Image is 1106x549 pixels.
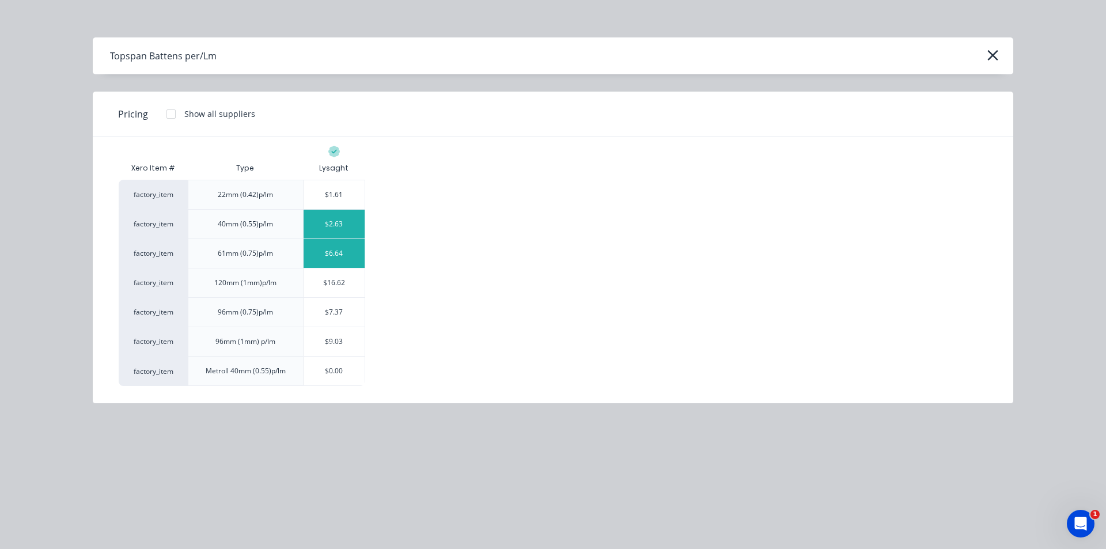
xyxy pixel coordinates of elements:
[119,297,188,327] div: factory_item
[218,307,273,317] div: 96mm (0.75)p/lm
[218,219,273,229] div: 40mm (0.55)p/lm
[218,248,273,259] div: 61mm (0.75)p/lm
[119,157,188,180] div: Xero Item #
[119,180,188,209] div: factory_item
[118,107,148,121] span: Pricing
[218,190,273,200] div: 22mm (0.42)p/lm
[119,327,188,356] div: factory_item
[304,239,365,268] div: $6.64
[119,238,188,268] div: factory_item
[304,298,365,327] div: $7.37
[1090,510,1100,519] span: 1
[304,180,365,209] div: $1.61
[304,210,365,238] div: $2.63
[119,268,188,297] div: factory_item
[1067,510,1094,537] iframe: Intercom live chat
[215,336,275,347] div: 96mm (1mm) p/lm
[184,108,255,120] div: Show all suppliers
[304,327,365,356] div: $9.03
[319,163,349,173] div: Lysaght
[227,154,263,183] div: Type
[304,268,365,297] div: $16.62
[304,357,365,385] div: $0.00
[110,49,217,63] div: Topspan Battens per/Lm
[119,356,188,386] div: factory_item
[119,209,188,238] div: factory_item
[206,366,286,376] div: Metroll 40mm (0.55)p/lm
[214,278,276,288] div: 120mm (1mm)p/lm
